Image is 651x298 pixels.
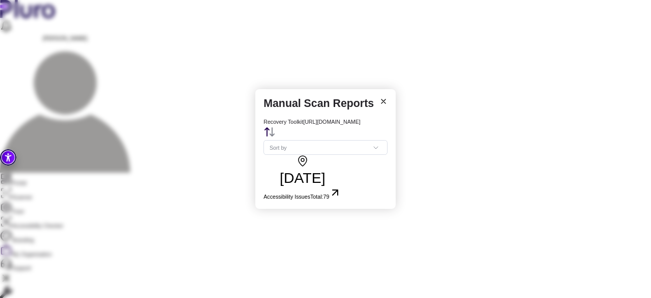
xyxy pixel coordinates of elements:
span: Accessibility Issues [263,194,310,200]
span: Recovery Toolkit [263,119,303,125]
h2: Manual Scan Reports [263,97,374,111]
span: 79 [323,194,330,200]
h3: [DATE] [263,169,341,186]
button: Open report, date: 19.05.2025, total errors: 79 [263,155,341,201]
span: Total: [310,194,329,200]
span: [URL][DOMAIN_NAME] [303,119,361,125]
div: Set sorting [263,140,388,155]
button: Change sorting direction [263,126,276,140]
